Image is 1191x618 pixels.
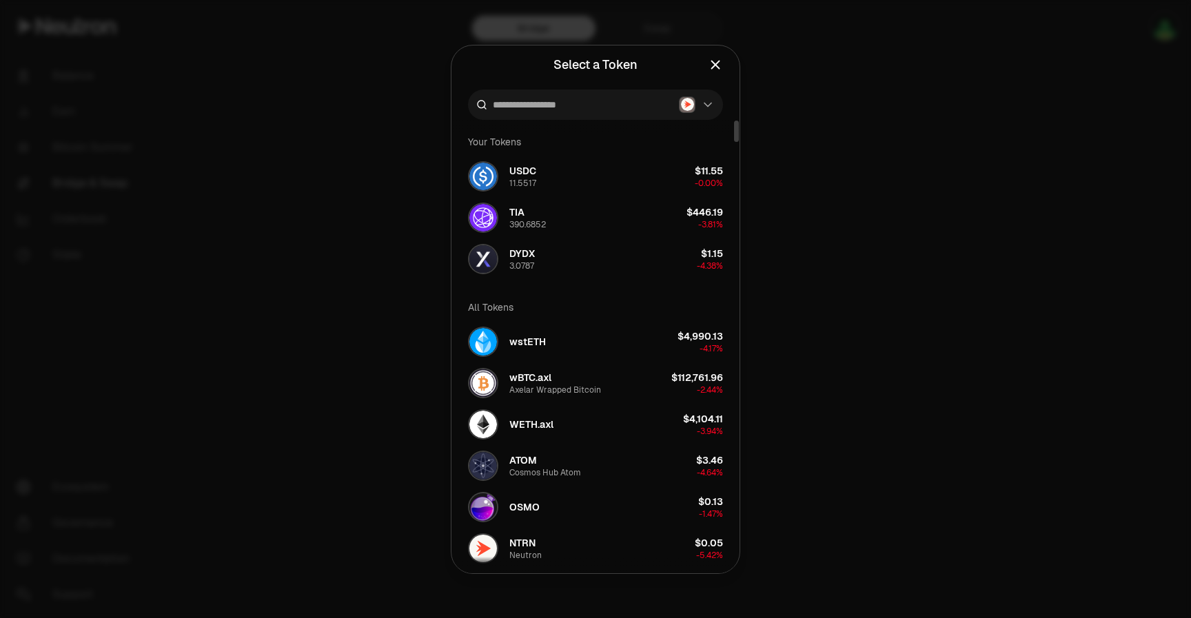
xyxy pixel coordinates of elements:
div: Select a Token [553,55,638,74]
button: ATOM LogoATOMCosmos Hub Atom$3.46-4.64% [460,445,731,486]
span: WETH.axl [509,418,553,431]
div: $446.19 [686,205,723,219]
span: -3.94% [697,426,723,437]
button: USDC LogoUSDC11.5517$11.55-0.00% [460,156,731,197]
div: Axelar Wrapped Bitcoin [509,384,601,395]
div: $11.55 [695,164,723,178]
img: wstETH Logo [469,328,497,356]
img: wBTC.axl Logo [469,369,497,397]
span: USDC [509,164,536,178]
div: $4,104.11 [683,412,723,426]
span: -3.81% [698,219,723,230]
img: NTRN Logo [469,535,497,562]
span: TIA [509,205,525,219]
img: OSMO Logo [469,493,497,521]
button: wstETH LogowstETH$4,990.13-4.17% [460,321,731,362]
span: DYDX [509,247,535,260]
span: -0.00% [695,178,723,189]
span: OSMO [509,500,540,514]
div: $3.46 [696,453,723,467]
span: NTRN [509,536,536,550]
div: 11.5517 [509,178,536,189]
div: $1.15 [701,247,723,260]
div: All Tokens [460,293,731,321]
button: Neutron LogoNeutron Logo [679,96,715,113]
div: $0.13 [698,495,723,508]
img: ATOM Logo [469,452,497,480]
img: DYDX Logo [469,245,497,273]
div: 390.6852 [509,219,546,230]
div: $4,990.13 [678,329,723,343]
img: USDC Logo [469,163,497,190]
div: $0.05 [695,536,723,550]
div: Your Tokens [460,128,731,156]
span: -4.17% [700,343,723,354]
div: 3.0787 [509,260,534,271]
img: Neutron Logo [681,98,694,111]
button: WETH.axl LogoWETH.axl$4,104.11-3.94% [460,404,731,445]
button: TIA LogoTIA390.6852$446.19-3.81% [460,197,731,238]
span: -2.44% [697,384,723,395]
div: $112,761.96 [671,371,723,384]
button: OSMO LogoOSMO$0.13-1.47% [460,486,731,528]
img: TIA Logo [469,204,497,231]
button: DYDX LogoDYDX3.0787$1.15-4.38% [460,238,731,280]
button: Close [708,55,723,74]
div: Neutron [509,550,542,561]
button: NTRN LogoNTRNNeutron$0.05-5.42% [460,528,731,569]
span: wBTC.axl [509,371,551,384]
span: -5.42% [696,550,723,561]
button: wBTC.axl LogowBTC.axlAxelar Wrapped Bitcoin$112,761.96-2.44% [460,362,731,404]
span: ATOM [509,453,537,467]
span: wstETH [509,335,546,349]
span: -4.38% [697,260,723,271]
img: WETH.axl Logo [469,411,497,438]
span: -1.47% [699,508,723,519]
span: -4.64% [697,467,723,478]
div: Cosmos Hub Atom [509,467,581,478]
